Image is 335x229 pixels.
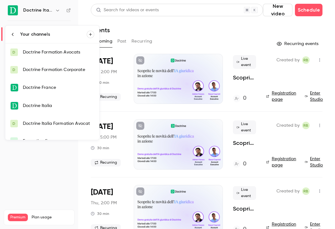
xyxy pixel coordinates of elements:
div: Doctrine Formation Avocats [23,49,94,55]
img: Doctrine France [11,84,18,91]
div: Doctrine France [23,84,94,91]
div: Your channels [20,31,87,38]
span: D [13,49,15,55]
div: Formation flow [23,138,94,144]
div: Doctrine Formation Corporate [23,67,94,73]
div: Doctrine Italia [23,103,94,109]
img: Doctrine Italia [11,102,18,109]
span: D [13,67,15,73]
div: Doctrine Italia Formation Avocat [23,120,94,127]
span: D [13,121,15,126]
span: F [13,138,15,144]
